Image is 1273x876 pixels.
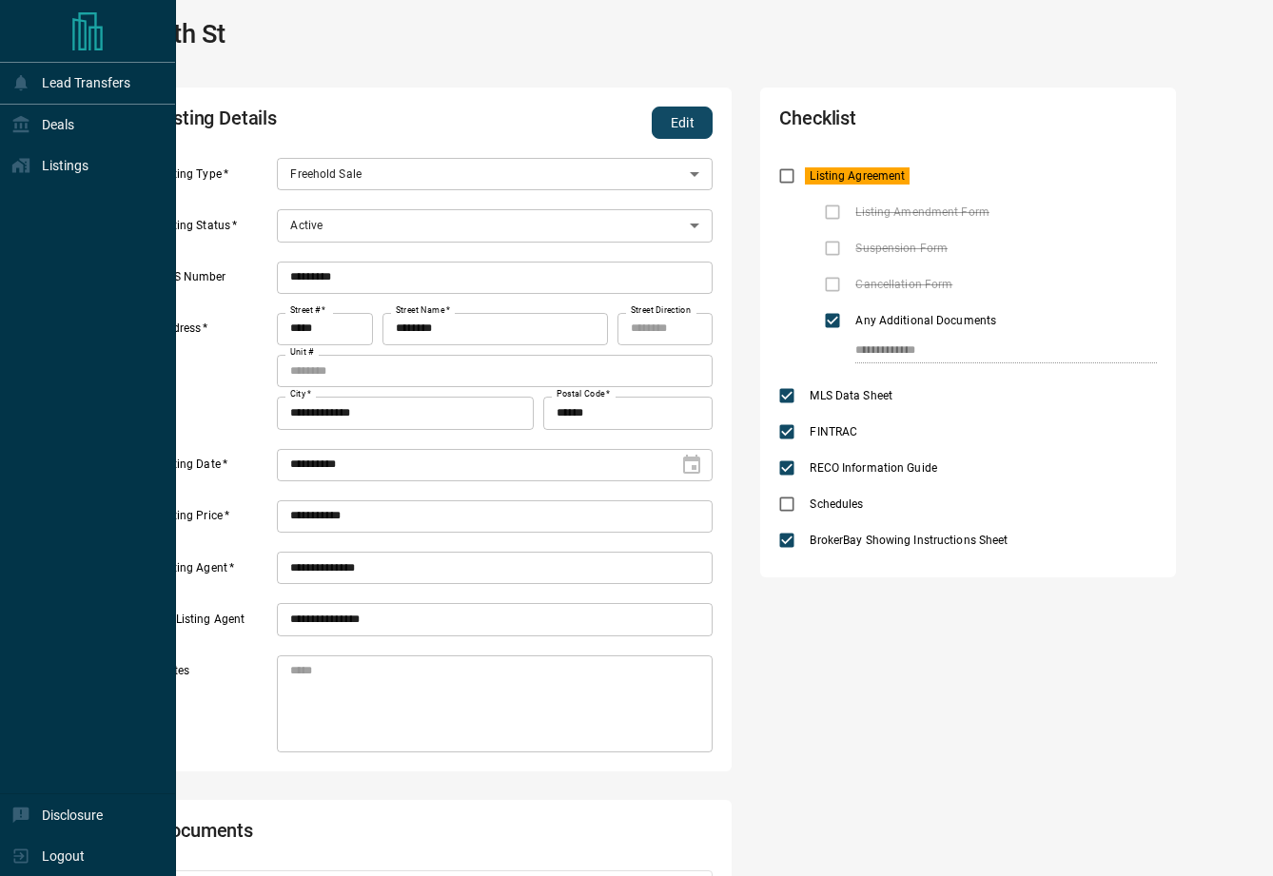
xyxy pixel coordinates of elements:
span: BrokerBay Showing Instructions Sheet [805,532,1012,549]
label: Address [158,321,272,429]
label: Listing Agent [158,560,272,585]
input: checklist input [855,339,1116,363]
span: Schedules [805,496,868,513]
span: Any Additional Documents [851,312,1001,329]
label: Listing Price [158,508,272,533]
h2: Documents [158,819,491,851]
span: RECO Information Guide [805,459,941,477]
label: Postal Code [557,388,610,400]
label: MLS Number [158,269,272,294]
label: City [290,388,311,400]
h2: Listing Details [158,107,491,139]
label: Listing Type [158,166,272,191]
label: Listing Status [158,218,272,243]
span: MLS Data Sheet [805,387,897,404]
label: Unit # [290,346,314,359]
span: FINTRAC [805,423,862,440]
label: Street Name [396,304,450,317]
span: Suspension Form [851,240,952,257]
label: Listing Date [158,457,272,481]
label: Co Listing Agent [158,612,272,636]
label: Street # [290,304,325,317]
div: Active [277,209,713,242]
span: Listing Amendment Form [851,204,993,221]
button: Edit [652,107,713,139]
h2: Checklist [779,107,1006,139]
span: Listing Agreement [805,167,910,185]
label: Notes [158,663,272,752]
div: Freehold Sale [277,158,713,190]
span: Cancellation Form [851,276,957,293]
label: Street Direction [631,304,691,317]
